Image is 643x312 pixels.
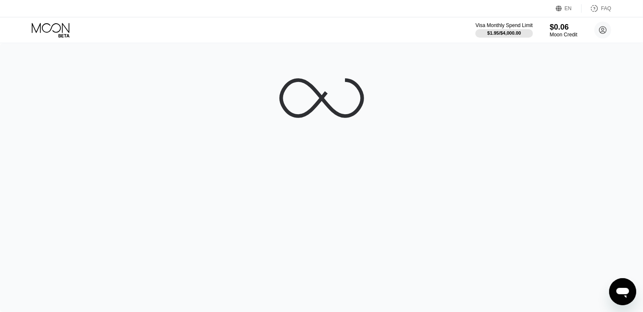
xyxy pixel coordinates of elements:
iframe: Nút để khởi chạy cửa sổ nhắn tin [609,278,636,305]
div: EN [556,4,582,13]
div: EN [565,5,572,11]
div: $0.06Moon Credit [550,23,577,38]
div: Visa Monthly Spend Limit$1.95/$4,000.00 [475,22,533,38]
div: $1.95 / $4,000.00 [487,30,521,36]
div: FAQ [601,5,611,11]
div: FAQ [582,4,611,13]
div: $0.06 [550,23,577,32]
div: Moon Credit [550,32,577,38]
div: Visa Monthly Spend Limit [475,22,533,28]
